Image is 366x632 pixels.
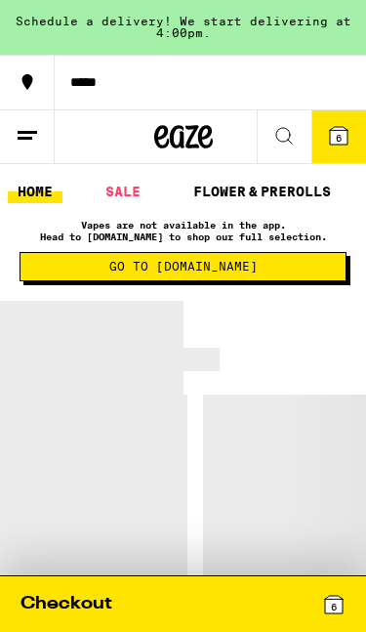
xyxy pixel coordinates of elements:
span: 6 [331,601,337,612]
a: SALE [96,180,150,203]
p: Vapes are not available in the app. Head to [DOMAIN_NAME] to shop our full selection. [20,219,346,242]
button: Go to [DOMAIN_NAME] [20,252,346,281]
span: 6 [336,132,342,144]
button: 6 [311,110,366,163]
div: Checkout [20,592,112,616]
span: Go to [DOMAIN_NAME] [109,261,258,273]
a: FLOWER & PREROLLS [183,180,341,203]
a: HOME [8,180,62,203]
